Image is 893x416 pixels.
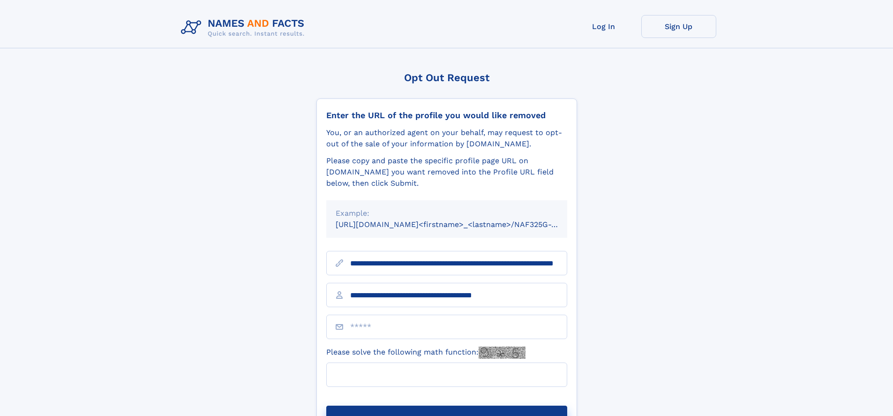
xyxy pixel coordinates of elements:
label: Please solve the following math function: [326,347,525,359]
div: You, or an authorized agent on your behalf, may request to opt-out of the sale of your informatio... [326,127,567,150]
div: Enter the URL of the profile you would like removed [326,110,567,121]
div: Please copy and paste the specific profile page URL on [DOMAIN_NAME] you want removed into the Pr... [326,155,567,189]
div: Opt Out Request [316,72,577,83]
a: Sign Up [641,15,716,38]
img: Logo Names and Facts [177,15,312,40]
a: Log In [566,15,641,38]
div: Example: [336,208,558,219]
small: [URL][DOMAIN_NAME]<firstname>_<lastname>/NAF325G-xxxxxxxx [336,220,585,229]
